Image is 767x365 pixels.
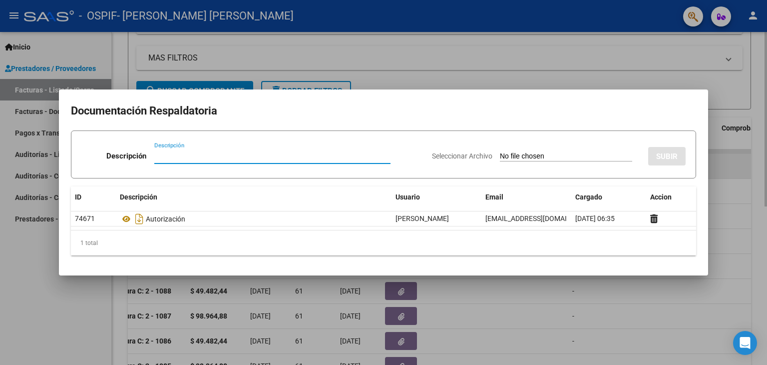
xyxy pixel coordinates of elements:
[733,331,757,355] div: Open Intercom Messenger
[106,150,146,162] p: Descripción
[75,193,81,201] span: ID
[481,186,571,208] datatable-header-cell: Email
[133,211,146,227] i: Descargar documento
[485,214,596,222] span: [EMAIL_ADDRESS][DOMAIN_NAME]
[71,230,696,255] div: 1 total
[646,186,696,208] datatable-header-cell: Accion
[395,214,449,222] span: [PERSON_NAME]
[432,152,492,160] span: Seleccionar Archivo
[395,193,420,201] span: Usuario
[485,193,503,201] span: Email
[116,186,391,208] datatable-header-cell: Descripción
[71,101,696,120] h2: Documentación Respaldatoria
[120,211,387,227] div: Autorización
[648,147,686,165] button: SUBIR
[75,214,95,222] span: 74671
[575,193,602,201] span: Cargado
[571,186,646,208] datatable-header-cell: Cargado
[656,152,678,161] span: SUBIR
[71,186,116,208] datatable-header-cell: ID
[391,186,481,208] datatable-header-cell: Usuario
[575,214,615,222] span: [DATE] 06:35
[120,193,157,201] span: Descripción
[650,193,672,201] span: Accion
